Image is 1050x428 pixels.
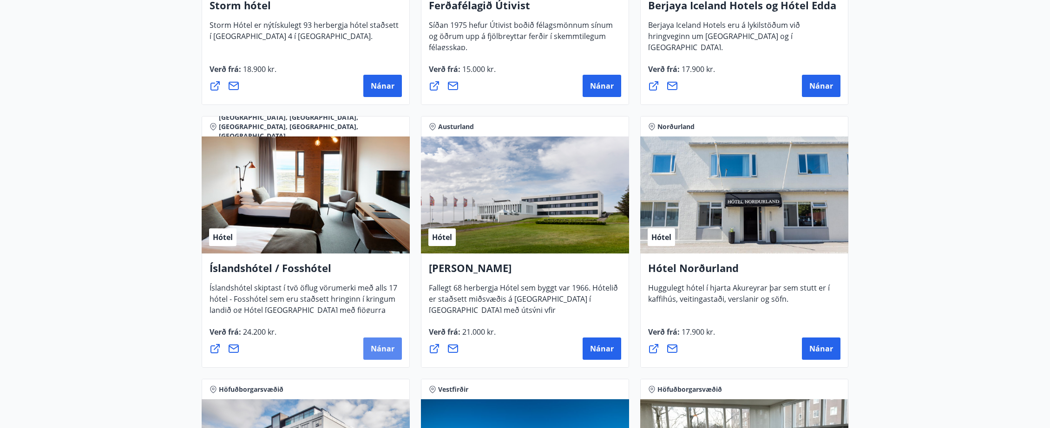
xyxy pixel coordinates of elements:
span: Nánar [371,344,394,354]
button: Nánar [583,75,621,97]
span: 21.000 kr. [460,327,496,337]
span: Verð frá : [210,327,276,344]
span: Nánar [809,344,833,354]
span: Nánar [590,81,614,91]
span: Verð frá : [429,64,496,82]
button: Nánar [363,75,402,97]
span: 17.900 kr. [680,64,715,74]
span: Verð frá : [648,327,715,344]
span: Nánar [809,81,833,91]
span: 24.200 kr. [241,327,276,337]
button: Nánar [583,337,621,360]
span: Austurland [438,122,474,131]
span: Nánar [371,81,394,91]
span: [GEOGRAPHIC_DATA], [GEOGRAPHIC_DATA], [GEOGRAPHIC_DATA], [GEOGRAPHIC_DATA], [GEOGRAPHIC_DATA] [219,113,402,141]
span: Síðan 1975 hefur Útivist boðið félagsmönnum sínum og öðrum upp á fjölbreyttar ferðir í skemmtileg... [429,20,613,60]
span: Höfuðborgarsvæðið [657,385,722,394]
span: Vestfirðir [438,385,468,394]
h4: Íslandshótel / Fosshótel [210,261,402,282]
span: Íslandshótel skiptast í tvö öflug vörumerki með alls 17 hótel - Fosshótel sem eru staðsett hringi... [210,283,397,334]
span: Nánar [590,344,614,354]
span: Berjaya Iceland Hotels eru á lykilstöðum við hringveginn um [GEOGRAPHIC_DATA] og í [GEOGRAPHIC_DA... [648,20,800,60]
span: Verð frá : [429,327,496,344]
span: Verð frá : [210,64,276,82]
span: Norðurland [657,122,695,131]
button: Nánar [363,337,402,360]
h4: [PERSON_NAME] [429,261,621,282]
span: 17.900 kr. [680,327,715,337]
span: Höfuðborgarsvæðið [219,385,283,394]
span: 18.900 kr. [241,64,276,74]
span: Huggulegt hótel í hjarta Akureyrar þar sem stutt er í kaffihús, veitingastaði, verslanir og söfn. [648,283,830,311]
span: Fallegt 68 herbergja Hótel sem byggt var 1966. Hótelið er staðsett miðsvæðis á [GEOGRAPHIC_DATA] ... [429,283,618,334]
span: Hótel [213,232,233,242]
span: Storm Hótel er nýtískulegt 93 herbergja hótel staðsett í [GEOGRAPHIC_DATA] 4 í [GEOGRAPHIC_DATA]. [210,20,399,49]
span: Hótel [432,232,452,242]
button: Nánar [802,337,840,360]
span: Hótel [651,232,671,242]
span: Verð frá : [648,64,715,82]
h4: Hótel Norðurland [648,261,840,282]
span: 15.000 kr. [460,64,496,74]
button: Nánar [802,75,840,97]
